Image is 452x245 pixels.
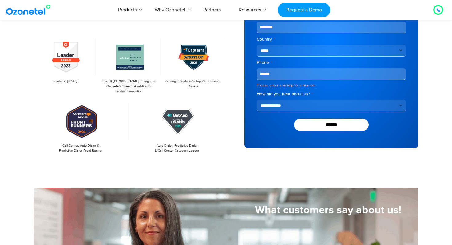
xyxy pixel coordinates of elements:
p: Leader in [DATE] [37,79,93,84]
a: Request a Demo [278,3,330,17]
h5: What customers say about us! [34,205,401,215]
p: Frost & [PERSON_NAME] Recognizes Ozonetel's Speech Analytics for Product Innovation [101,79,157,94]
div: Please enter a valid phone number [257,82,406,88]
p: Call Center, Auto Dialer & Predictive Dialer Front Runner [37,143,125,153]
p: Auto Dialer, Predictive Dialer & Call Center Category Leader [133,143,221,153]
label: Country [257,36,406,42]
label: How did you hear about us? [257,91,406,97]
p: Amongst Capterra’s Top 20 Predictive Dialers [165,79,221,89]
label: Phone [257,60,406,66]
